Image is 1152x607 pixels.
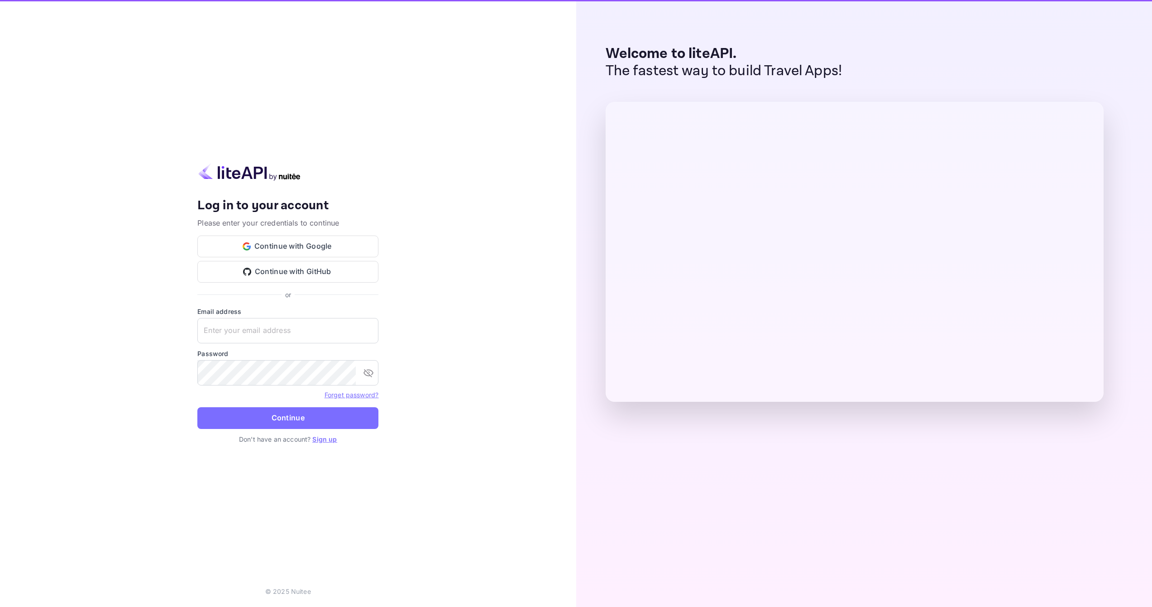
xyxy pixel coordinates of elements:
a: Forget password? [325,391,378,399]
img: liteAPI Dashboard Preview [606,102,1104,402]
button: Continue with GitHub [197,261,378,283]
p: or [285,290,291,299]
button: toggle password visibility [359,364,378,382]
input: Enter your email address [197,318,378,343]
button: Continue [197,407,378,429]
p: © 2025 Nuitee [265,587,311,596]
label: Password [197,349,378,358]
a: Sign up [312,435,337,443]
p: Don't have an account? [197,434,378,444]
button: Continue with Google [197,236,378,257]
p: Please enter your credentials to continue [197,217,378,228]
label: Email address [197,307,378,316]
p: The fastest way to build Travel Apps! [606,63,842,80]
a: Forget password? [325,390,378,399]
h4: Log in to your account [197,198,378,214]
img: liteapi [197,163,301,181]
p: Welcome to liteAPI. [606,45,842,63]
